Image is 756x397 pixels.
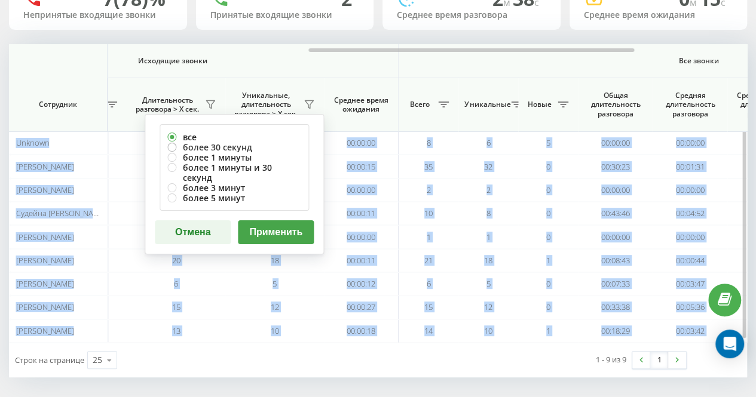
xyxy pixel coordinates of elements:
label: все [167,132,301,142]
span: Новые [524,100,554,109]
div: Среднее время ожидания [584,10,733,20]
span: [PERSON_NAME] [16,232,74,242]
span: 21 [424,255,433,266]
span: [PERSON_NAME] [16,161,74,172]
td: 00:00:00 [324,179,399,202]
span: 0 [546,232,550,242]
td: 00:05:36 [653,296,727,319]
span: [PERSON_NAME] [16,184,74,195]
span: 12 [271,301,279,312]
div: 25 [93,354,102,366]
td: 00:43:46 [578,202,653,225]
span: 1 [427,232,431,242]
td: 00:00:12 [324,272,399,296]
div: Непринятые входящие звонки [23,10,173,20]
span: 5 [486,278,491,289]
div: Принятые входящие звонки [210,10,360,20]
span: 5 [273,278,277,289]
td: 00:00:00 [324,131,399,155]
span: 10 [271,325,279,336]
span: 8 [486,208,491,218]
span: 8 [427,137,431,148]
button: Отмена [155,220,231,244]
td: 00:00:00 [578,225,653,248]
span: 13 [172,325,180,336]
td: 00:00:00 [578,179,653,202]
span: Уникальные, длительность разговора > Х сек. [231,91,300,119]
td: 00:00:00 [578,131,653,155]
label: более 30 секунд [167,142,301,152]
td: 00:00:27 [324,296,399,319]
span: 18 [484,255,492,266]
span: 14 [424,325,433,336]
span: 0 [546,208,550,218]
span: 20 [172,255,180,266]
span: Всего [405,100,434,109]
span: 15 [424,301,433,312]
span: 10 [484,325,492,336]
td: 00:00:00 [324,225,399,248]
span: 12 [484,301,492,312]
span: [PERSON_NAME] [16,325,74,336]
span: 1 [486,232,491,242]
span: 2 [427,184,431,195]
span: 18 [271,255,279,266]
td: 00:04:52 [653,202,727,225]
td: 00:30:23 [578,155,653,178]
td: 00:01:31 [653,155,727,178]
td: 00:03:47 [653,272,727,296]
td: 00:00:11 [324,249,399,272]
span: [PERSON_NAME] [16,301,74,312]
span: 15 [172,301,180,312]
span: Судейна [PERSON_NAME] [16,208,106,218]
td: 00:00:00 [653,131,727,155]
td: 00:33:38 [578,296,653,319]
label: более 3 минут [167,183,301,193]
span: Сотрудник [19,100,97,109]
td: 00:18:29 [578,319,653,343]
td: 00:00:11 [324,202,399,225]
label: более 1 минуты [167,152,301,162]
span: Уникальные [464,100,507,109]
span: 0 [546,184,550,195]
label: более 1 минуты и 30 секунд [167,162,301,183]
span: 1 [546,325,550,336]
span: 6 [427,278,431,289]
span: 1 [546,255,550,266]
td: 00:00:00 [653,179,727,202]
span: [PERSON_NAME] [16,255,74,266]
span: 0 [546,278,550,289]
div: Open Intercom Messenger [715,330,744,358]
div: Среднее время разговора [397,10,546,20]
span: 35 [424,161,433,172]
span: [PERSON_NAME] [16,278,74,289]
td: 00:00:44 [653,249,727,272]
span: Длительность разговора > Х сек. [133,96,201,114]
span: Средняя длительность разговора [662,91,718,119]
span: Среднее время ожидания [333,96,389,114]
span: 0 [546,161,550,172]
span: 32 [484,161,492,172]
span: 6 [486,137,491,148]
span: 6 [174,278,178,289]
td: 00:03:42 [653,319,727,343]
span: Строк на странице [15,355,84,365]
td: 00:00:15 [324,155,399,178]
td: 00:00:00 [653,225,727,248]
td: 00:00:18 [324,319,399,343]
span: 0 [546,301,550,312]
label: более 5 минут [167,193,301,203]
span: 10 [424,208,433,218]
a: 1 [650,352,668,368]
div: 1 - 9 из 9 [596,353,626,365]
td: 00:07:33 [578,272,653,296]
span: Unknown [16,137,49,148]
td: 00:08:43 [578,249,653,272]
button: Применить [238,220,314,244]
span: 5 [546,137,550,148]
span: 2 [486,184,491,195]
span: Общая длительность разговора [587,91,644,119]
